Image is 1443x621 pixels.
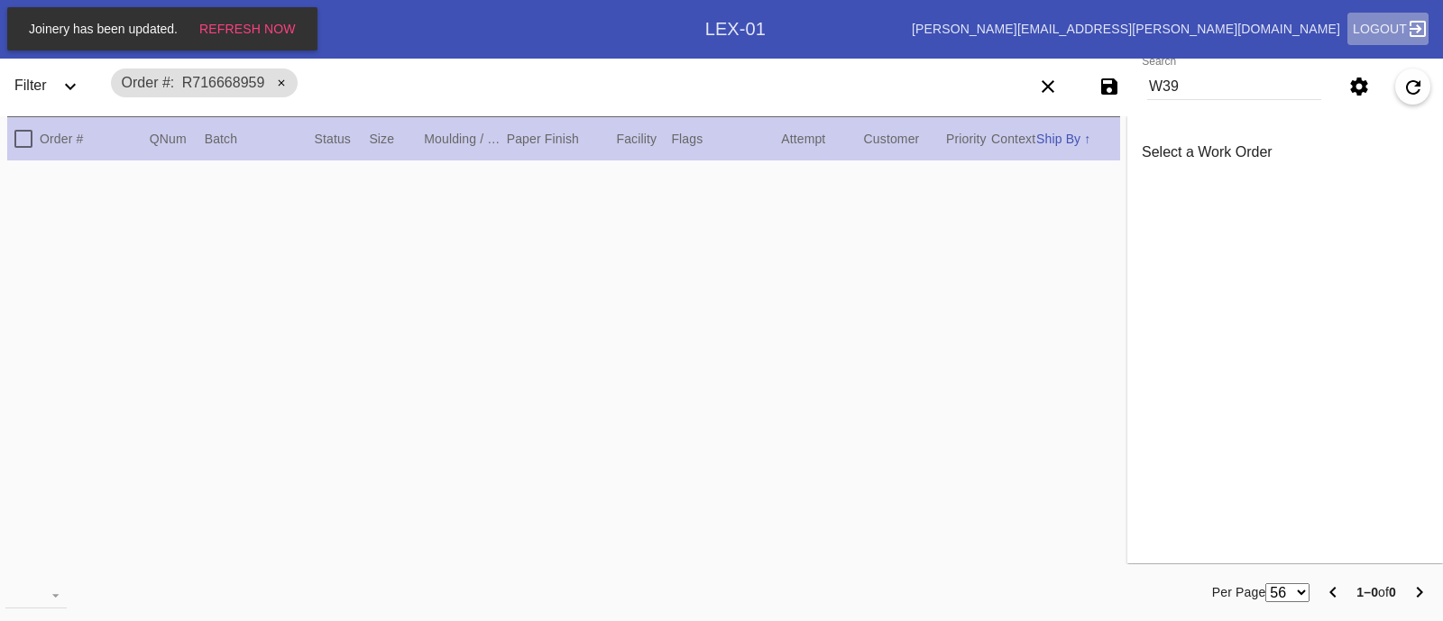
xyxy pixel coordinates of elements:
[946,132,987,146] span: Priority
[507,128,617,150] div: Paper Finish
[1389,585,1396,599] b: 0
[781,128,863,150] div: Attempt
[1353,22,1407,36] span: Logout
[424,128,506,150] div: Moulding / Mat
[1037,86,1059,100] ng-md-icon: Clear filters
[946,128,991,150] div: Priority
[1212,581,1266,603] label: Per Page
[150,128,205,150] div: QNum
[1341,68,1377,105] button: Settings
[194,13,301,45] button: Refresh Now
[1091,68,1127,105] button: Save filters
[991,128,1036,150] div: Context
[14,78,47,93] span: Filter
[205,128,315,150] div: Batch
[1142,144,1429,160] p: Select a Work Order
[52,68,88,105] button: Expand
[1315,574,1351,610] button: Previous Page
[671,128,781,150] div: Flags
[1084,132,1090,146] span: ↑
[1036,128,1113,150] div: Ship By ↑
[14,124,41,153] md-checkbox: Select All
[1356,585,1378,599] b: 1–0
[1402,574,1438,610] button: Next Page
[5,581,67,608] md-select: download-file: Download...
[1036,132,1080,146] span: Ship By
[182,75,265,90] span: R716668959
[864,128,946,150] div: Customer
[40,128,150,150] div: Order #
[199,22,296,36] span: Refresh Now
[7,61,101,112] div: FilterExpand
[369,132,394,146] span: Size
[1347,13,1429,45] a: Logout
[369,128,424,150] div: Size
[42,11,705,47] div: Work OrdersExpand
[23,22,183,36] span: Joinery has been updated.
[1356,581,1396,603] div: of
[1030,68,1066,105] button: Clear filters
[122,75,175,90] span: Order #
[314,128,369,150] div: Status
[616,128,671,150] div: Facility
[705,19,766,40] div: LEX-01
[1395,68,1430,105] button: Refresh
[912,22,1340,36] a: [PERSON_NAME][EMAIL_ADDRESS][PERSON_NAME][DOMAIN_NAME]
